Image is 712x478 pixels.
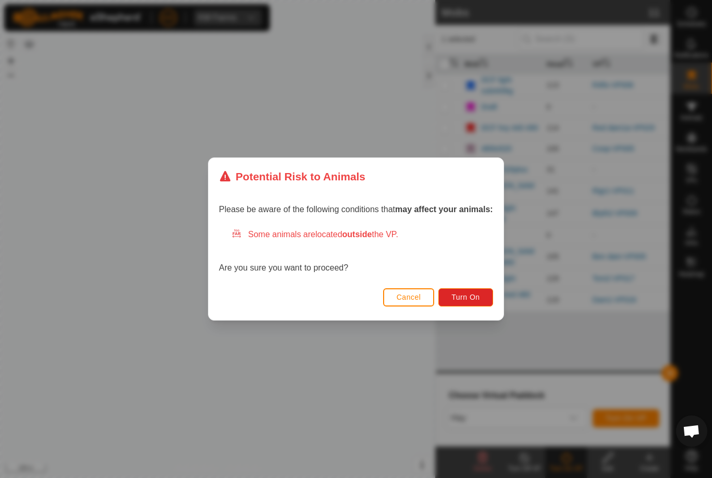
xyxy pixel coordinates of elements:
button: Cancel [383,288,435,307]
div: Potential Risk to Animals [219,168,365,185]
span: located the VP. [315,230,398,239]
span: Please be aware of the following conditions that [219,205,493,214]
strong: outside [342,230,372,239]
div: Are you sure you want to proceed? [219,228,493,274]
div: Some animals are [231,228,493,241]
strong: may affect your animals: [395,205,493,214]
span: Cancel [397,293,421,301]
div: Open chat [676,415,707,447]
button: Turn On [439,288,493,307]
span: Turn On [452,293,480,301]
